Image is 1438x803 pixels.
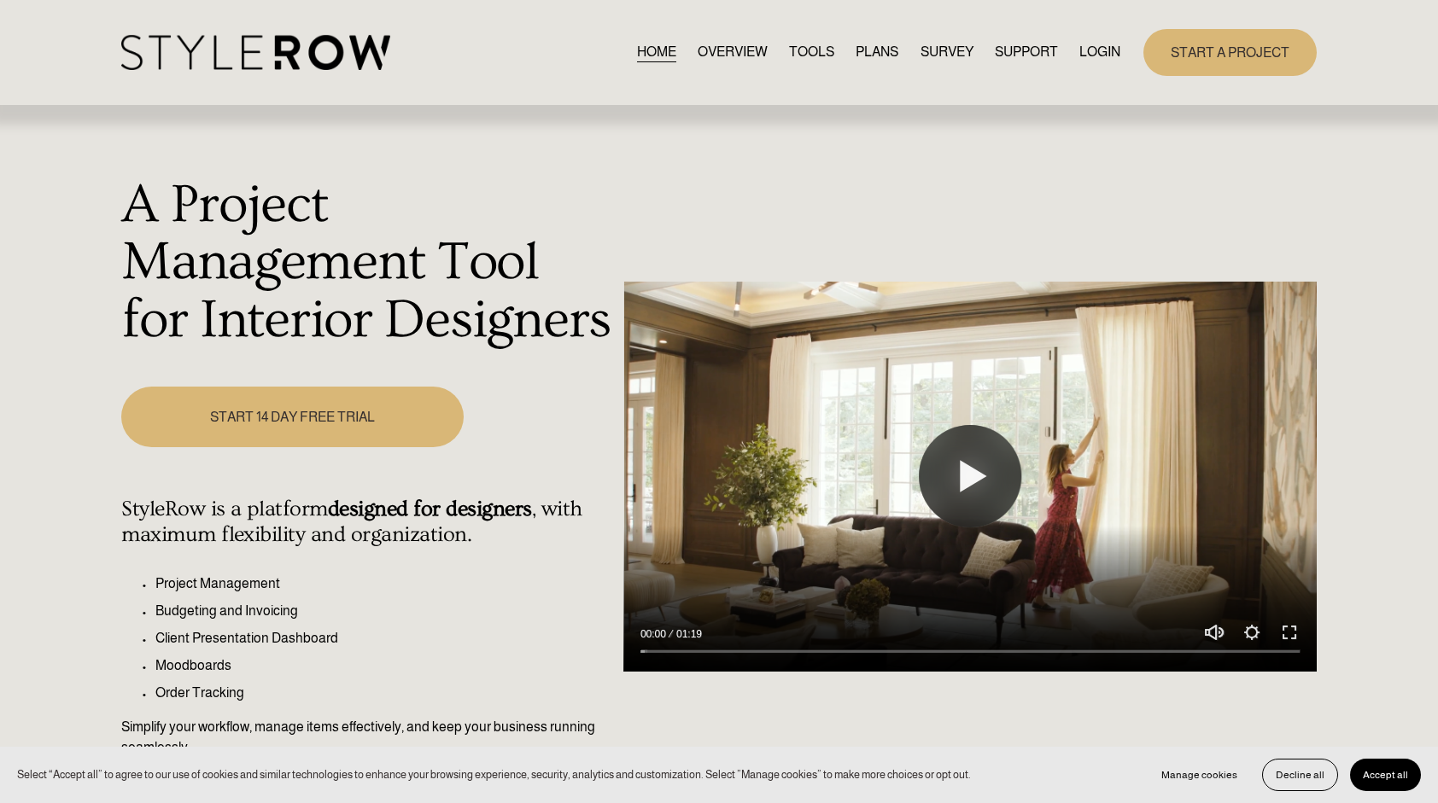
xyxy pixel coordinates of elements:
p: Select “Accept all” to agree to our use of cookies and similar technologies to enhance your brows... [17,766,971,783]
button: Decline all [1262,759,1338,791]
p: Moodboards [155,655,614,676]
a: PLANS [856,41,898,64]
span: Accept all [1363,769,1408,781]
strong: designed for designers [328,497,532,521]
p: Client Presentation Dashboard [155,628,614,649]
p: Simplify your workflow, manage items effectively, and keep your business running seamlessly. [121,717,614,758]
span: Decline all [1276,769,1324,781]
h1: A Project Management Tool for Interior Designers [121,177,614,350]
div: Duration [670,626,706,643]
button: Accept all [1350,759,1421,791]
button: Manage cookies [1149,759,1250,791]
a: LOGIN [1079,41,1120,64]
button: Play [919,425,1021,527]
div: Current time [640,626,670,643]
h4: StyleRow is a platform , with maximum flexibility and organization. [121,497,614,548]
p: Project Management [155,573,614,594]
a: folder dropdown [995,41,1058,64]
span: Manage cookies [1161,769,1237,781]
img: StyleRow [121,35,390,70]
a: START 14 DAY FREE TRIAL [121,387,463,447]
p: Budgeting and Invoicing [155,601,614,621]
a: START A PROJECT [1143,29,1317,76]
p: Order Tracking [155,683,614,703]
a: HOME [637,41,676,64]
a: TOOLS [789,41,834,64]
span: SUPPORT [995,42,1058,62]
input: Seek [640,645,1300,657]
a: OVERVIEW [698,41,768,64]
a: SURVEY [921,41,973,64]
